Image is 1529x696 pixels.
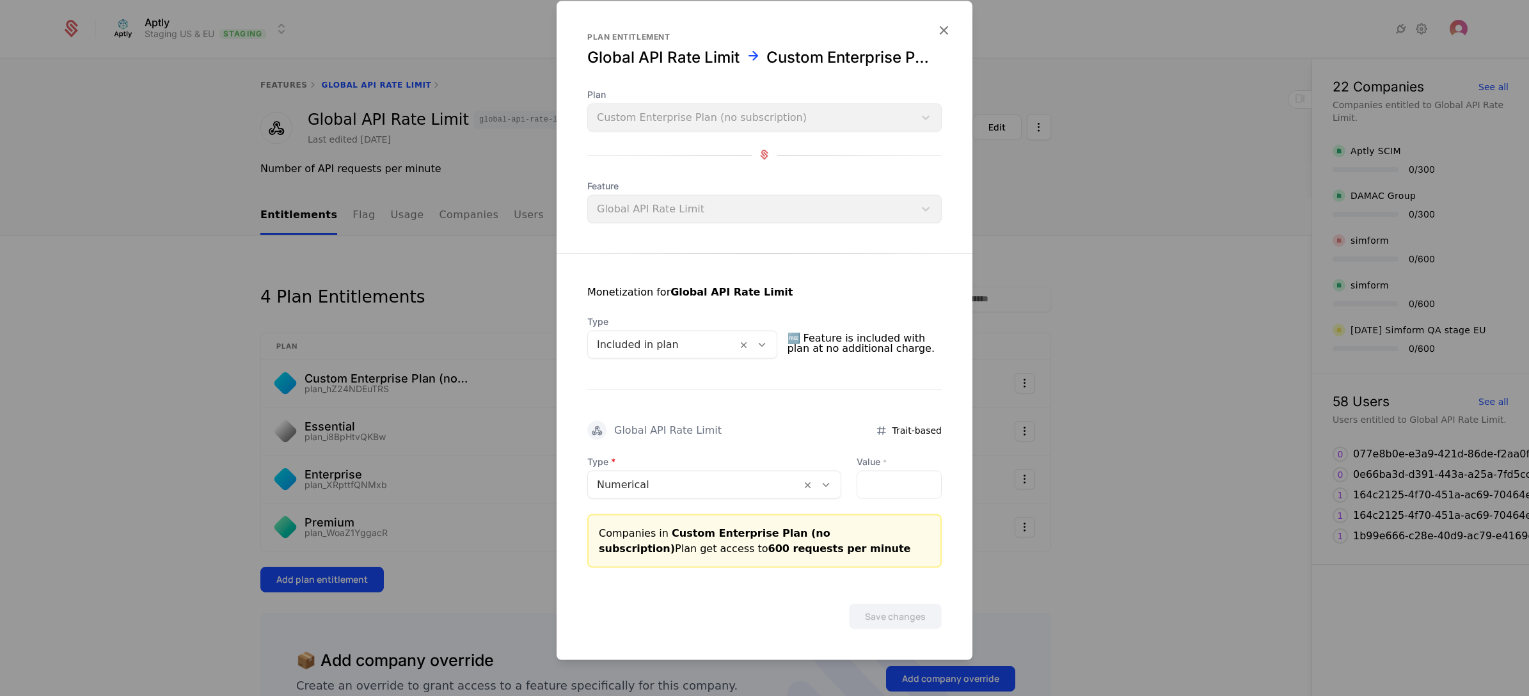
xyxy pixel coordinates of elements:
span: 🆓 Feature is included with plan at no additional charge. [788,328,942,359]
label: Value [857,455,942,468]
div: Global API Rate Limit [587,47,740,68]
div: Global API Rate Limit [614,425,722,436]
strong: Global API Rate Limit [670,286,793,298]
button: Save changes [849,604,942,629]
span: 600 requests per minute [768,542,911,555]
div: Custom Enterprise Plan (no subscription) [766,47,931,68]
div: Companies in Plan get access to [599,526,930,557]
div: Monetization for [587,285,793,300]
span: Custom Enterprise Plan (no subscription) [599,527,830,555]
span: Type [587,455,841,468]
span: Type [587,315,777,328]
div: Plan entitlement [587,32,942,42]
span: Trait-based [892,424,942,437]
span: Feature [587,180,942,193]
span: Plan [587,88,942,101]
